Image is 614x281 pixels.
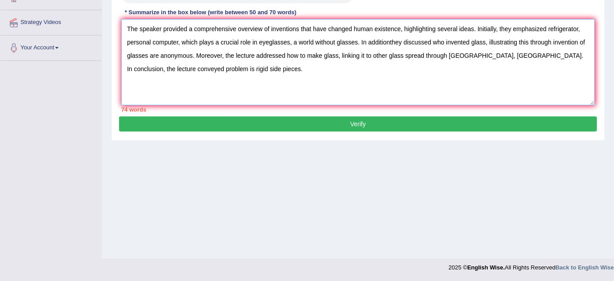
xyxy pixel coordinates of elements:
[449,259,614,272] div: 2025 © All Rights Reserved
[0,36,102,58] a: Your Account
[119,116,597,132] button: Verify
[0,10,102,32] a: Strategy Videos
[467,264,505,271] strong: English Wise.
[121,8,300,16] div: * Summarize in the box below (write between 50 and 70 words)
[121,105,595,114] div: 74 words
[556,264,614,271] a: Back to English Wise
